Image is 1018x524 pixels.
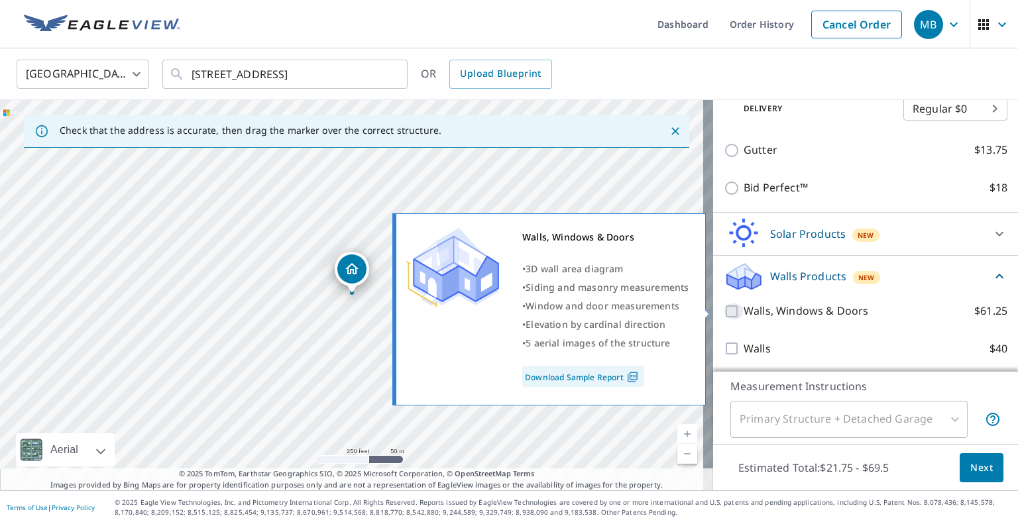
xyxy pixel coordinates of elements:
[770,268,846,284] p: Walls Products
[903,90,1007,127] div: Regular $0
[974,142,1007,158] p: $13.75
[522,260,689,278] div: •
[522,334,689,352] div: •
[522,366,644,387] a: Download Sample Report
[744,142,777,158] p: Gutter
[985,411,1001,427] span: Your report will include the primary structure and a detached garage if one exists.
[421,60,552,89] div: OR
[526,281,689,293] span: Siding and masonry measurements
[526,262,623,275] span: 3D wall area diagram
[16,433,115,466] div: Aerial
[677,424,697,444] a: Current Level 17, Zoom In
[974,303,1007,319] p: $61.25
[744,303,868,319] p: Walls, Windows & Doors
[990,180,1007,196] p: $18
[724,261,1007,292] div: Walls ProductsNew
[24,15,180,34] img: EV Logo
[455,468,510,478] a: OpenStreetMap
[522,297,689,315] div: •
[914,10,943,39] div: MB
[335,252,369,293] div: Dropped pin, building 1, Residential property, 504 N Ponca Ave Norman, OK 73071
[744,180,808,196] p: Bid Perfect™
[449,60,551,89] a: Upload Blueprint
[960,453,1003,483] button: Next
[728,453,900,482] p: Estimated Total: $21.75 - $69.5
[744,341,771,357] p: Walls
[970,460,993,476] span: Next
[522,228,689,246] div: Walls, Windows & Doors
[730,401,968,438] div: Primary Structure + Detached Garage
[724,103,903,115] p: Delivery
[522,315,689,334] div: •
[624,371,642,383] img: Pdf Icon
[526,318,665,331] span: Elevation by cardinal direction
[858,272,875,283] span: New
[406,228,499,307] img: Premium
[192,56,380,93] input: Search by address or latitude-longitude
[811,11,902,38] a: Cancel Order
[770,226,846,242] p: Solar Products
[7,503,48,512] a: Terms of Use
[724,218,1007,250] div: Solar ProductsNew
[513,468,535,478] a: Terms
[677,444,697,464] a: Current Level 17, Zoom Out
[730,378,1001,394] p: Measurement Instructions
[526,299,679,312] span: Window and door measurements
[52,503,95,512] a: Privacy Policy
[667,123,684,140] button: Close
[858,230,874,240] span: New
[7,503,95,511] p: |
[115,498,1011,517] p: © 2025 Eagle View Technologies, Inc. and Pictometry International Corp. All Rights Reserved. Repo...
[522,278,689,297] div: •
[179,468,535,480] span: © 2025 TomTom, Earthstar Geographics SIO, © 2025 Microsoft Corporation, ©
[990,341,1007,357] p: $40
[460,66,541,82] span: Upload Blueprint
[17,56,149,93] div: [GEOGRAPHIC_DATA]
[60,125,441,136] p: Check that the address is accurate, then drag the marker over the correct structure.
[526,337,670,349] span: 5 aerial images of the structure
[46,433,82,466] div: Aerial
